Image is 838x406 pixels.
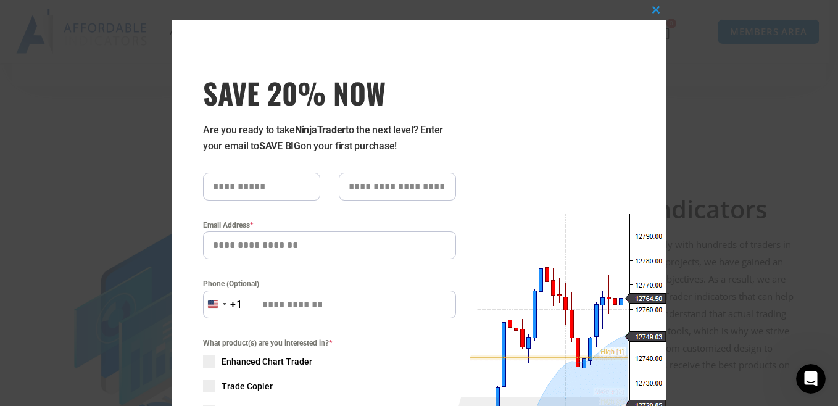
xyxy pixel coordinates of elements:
span: What product(s) are you interested in? [203,337,456,349]
span: Enhanced Chart Trader [222,355,312,368]
label: Email Address [203,219,456,231]
h3: SAVE 20% NOW [203,75,456,110]
strong: NinjaTrader [295,124,346,136]
div: +1 [230,297,243,313]
button: Selected country [203,291,243,318]
iframe: Intercom live chat [796,364,826,394]
label: Phone (Optional) [203,278,456,290]
strong: SAVE BIG [259,140,301,152]
label: Enhanced Chart Trader [203,355,456,368]
label: Trade Copier [203,380,456,392]
span: Trade Copier [222,380,273,392]
p: Are you ready to take to the next level? Enter your email to on your first purchase! [203,122,456,154]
